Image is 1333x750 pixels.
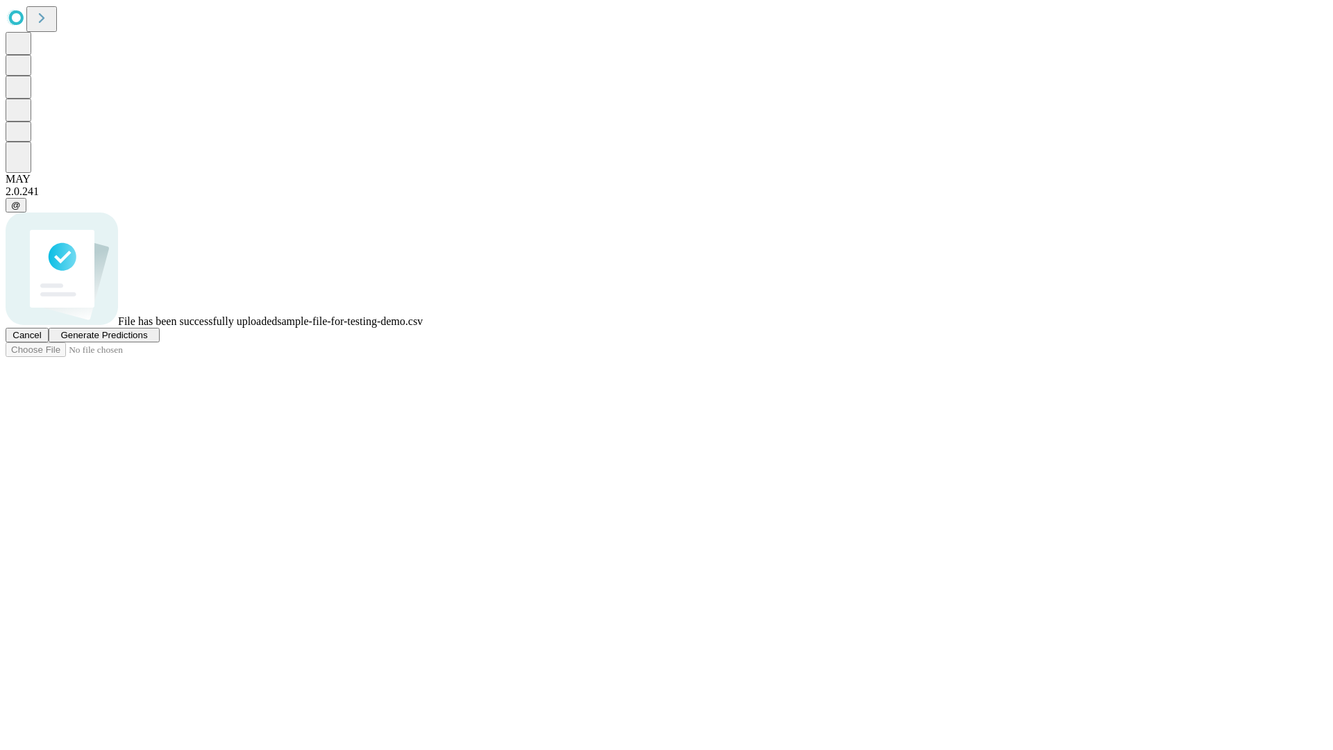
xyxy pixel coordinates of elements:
span: Generate Predictions [60,330,147,340]
span: File has been successfully uploaded [118,315,277,327]
div: 2.0.241 [6,185,1327,198]
div: MAY [6,173,1327,185]
button: Generate Predictions [49,328,160,342]
span: Cancel [12,330,42,340]
span: sample-file-for-testing-demo.csv [277,315,423,327]
button: @ [6,198,26,212]
span: @ [11,200,21,210]
button: Cancel [6,328,49,342]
